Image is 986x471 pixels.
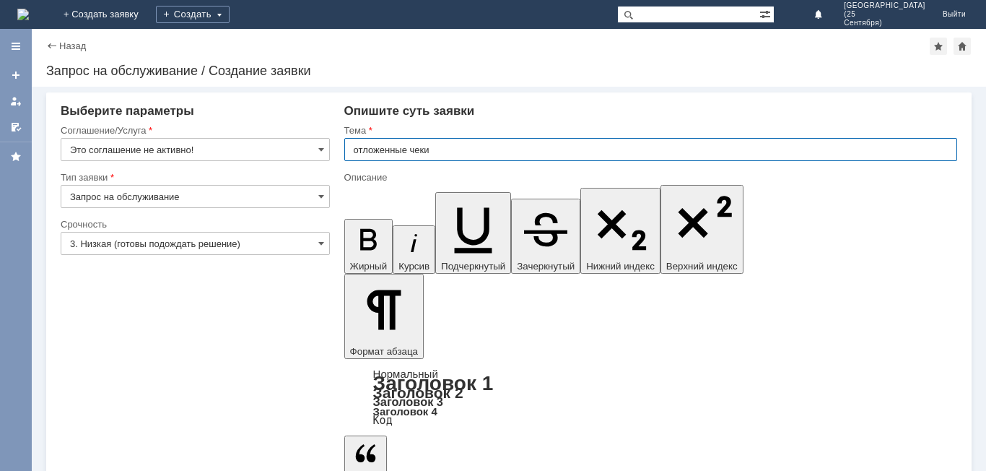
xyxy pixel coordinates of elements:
a: Заголовок 3 [373,395,443,408]
div: Запрос на обслуживание / Создание заявки [46,64,972,78]
div: Соглашение/Услуга [61,126,327,135]
span: (25 [844,10,925,19]
button: Зачеркнутый [511,199,580,274]
span: Курсив [398,261,429,272]
span: [GEOGRAPHIC_DATA] [844,1,925,10]
a: Создать заявку [4,64,27,87]
a: Перейти на домашнюю страницу [17,9,29,20]
div: Тема [344,126,954,135]
span: Расширенный поиск [759,7,774,20]
a: Заголовок 1 [373,372,494,394]
div: Срочность [61,220,327,229]
div: Сделать домашней страницей [954,38,971,55]
button: Нижний индекс [580,188,660,274]
span: Жирный [350,261,388,272]
span: Формат абзаца [350,346,418,357]
a: Мои заявки [4,90,27,113]
button: Подчеркнутый [435,192,511,274]
span: Зачеркнутый [517,261,575,272]
div: Добавить в избранное [930,38,947,55]
span: Сентября) [844,19,925,27]
span: Выберите параметры [61,104,194,118]
button: Верхний индекс [660,185,743,274]
div: Описание [344,173,954,182]
span: Нижний индекс [586,261,655,272]
img: logo [17,9,29,20]
button: Формат абзаца [344,274,424,359]
div: Создать [156,6,230,23]
div: Тип заявки [61,173,327,182]
span: Подчеркнутый [441,261,505,272]
button: Жирный [344,219,393,274]
button: Курсив [393,225,435,274]
a: Заголовок 4 [373,405,437,418]
a: Нормальный [373,368,438,380]
span: Верхний индекс [666,261,738,272]
a: Мои согласования [4,116,27,139]
a: Код [373,414,393,427]
span: Опишите суть заявки [344,104,475,118]
a: Заголовок 2 [373,384,463,401]
div: Формат абзаца [344,369,957,425]
a: Назад [59,40,86,51]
